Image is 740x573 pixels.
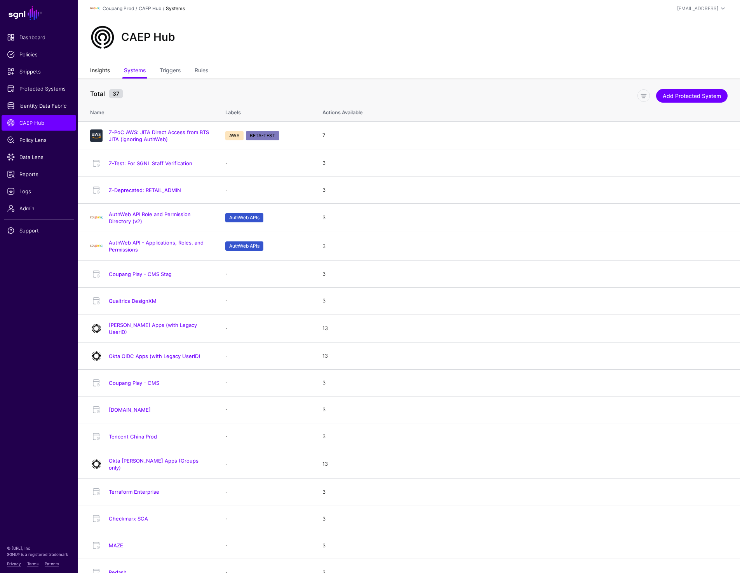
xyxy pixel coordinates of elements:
span: AWS [225,131,244,140]
span: Policies [7,51,71,58]
span: Dashboard [7,33,71,41]
td: 3 [315,479,740,505]
a: Policies [2,47,76,62]
span: Admin [7,204,71,212]
td: 13 [315,314,740,342]
a: Tencent China Prod [109,433,157,440]
td: - [218,260,315,287]
img: svg+xml;base64,PHN2ZyB3aWR0aD0iNjQiIGhlaWdodD0iNjQiIHZpZXdCb3g9IjAgMCA2NCA2NCIgZmlsbD0ibm9uZSIgeG... [90,129,103,142]
a: [DOMAIN_NAME] [109,407,151,413]
img: svg+xml;base64,PD94bWwgdmVyc2lvbj0iMS4wIiBlbmNvZGluZz0iVVRGLTgiIHN0YW5kYWxvbmU9Im5vIj8+CjwhLS0gQ3... [90,211,103,224]
span: AuthWeb APIs [225,213,263,222]
td: 3 [315,505,740,532]
span: Logs [7,187,71,195]
img: svg+xml;base64,PHN2ZyB3aWR0aD0iNjQiIGhlaWdodD0iNjQiIHZpZXdCb3g9IjAgMCA2NCA2NCIgZmlsbD0ibm9uZSIgeG... [90,350,103,362]
span: Data Lens [7,153,71,161]
a: Checkmarx SCA [109,515,148,522]
td: - [218,505,315,532]
td: - [218,150,315,176]
td: - [218,176,315,203]
a: Okta OIDC Apps (with Legacy UserID) [109,353,200,359]
a: AuthWeb API - Applications, Roles, and Permissions [109,239,204,253]
td: 3 [315,203,740,232]
a: Dashboard [2,30,76,45]
td: - [218,423,315,450]
td: 13 [315,450,740,479]
a: Patents [45,561,59,566]
td: 13 [315,343,740,370]
td: - [218,450,315,479]
a: [PERSON_NAME] Apps (with Legacy UserID) [109,322,197,335]
img: svg+xml;base64,PHN2ZyB3aWR0aD0iNjQiIGhlaWdodD0iNjQiIHZpZXdCb3g9IjAgMCA2NCA2NCIgZmlsbD0ibm9uZSIgeG... [90,458,103,470]
p: © [URL], Inc [7,545,71,551]
th: Labels [218,101,315,121]
td: - [218,370,315,397]
a: Qualtrics DesignXM [109,298,157,304]
a: CAEP Hub [2,115,76,131]
a: Z-Test: For SGNL Staff Verification [109,160,192,166]
td: 7 [315,121,740,150]
td: - [218,479,315,505]
a: CAEP Hub [139,5,161,11]
a: Terms [27,561,38,566]
td: - [218,532,315,559]
a: Add Protected System [656,89,728,103]
a: Reports [2,166,76,182]
td: 3 [315,370,740,397]
td: 3 [315,532,740,559]
a: SGNL [5,5,73,22]
img: svg+xml;base64,PHN2ZyB3aWR0aD0iNjQiIGhlaWdodD0iNjQiIHZpZXdCb3g9IjAgMCA2NCA2NCIgZmlsbD0ibm9uZSIgeG... [90,322,103,335]
th: Actions Available [315,101,740,121]
span: BETA-TEST [246,131,279,140]
a: Z-Deprecated: RETAIL_ADMIN [109,187,181,193]
span: AuthWeb APIs [225,241,263,251]
td: 3 [315,423,740,450]
small: 37 [109,89,123,98]
td: 3 [315,397,740,423]
a: Terraform Enterprise [109,489,159,495]
a: Policy Lens [2,132,76,148]
div: / [161,5,166,12]
span: Snippets [7,68,71,75]
a: Protected Systems [2,81,76,96]
th: Name [78,101,218,121]
a: Admin [2,201,76,216]
span: Reports [7,170,71,178]
a: Snippets [2,64,76,79]
a: Insights [90,64,110,79]
img: svg+xml;base64,PD94bWwgdmVyc2lvbj0iMS4wIiBlbmNvZGluZz0iVVRGLTgiIHN0YW5kYWxvbmU9Im5vIj8+CjwhLS0gQ3... [90,240,103,252]
img: svg+xml;base64,PHN2ZyBpZD0iTG9nbyIgeG1sbnM9Imh0dHA6Ly93d3cudzMub3JnLzIwMDAvc3ZnIiB3aWR0aD0iMTIxLj... [90,4,99,13]
td: - [218,397,315,423]
td: - [218,314,315,342]
td: 3 [315,287,740,314]
td: 3 [315,176,740,203]
a: Rules [195,64,208,79]
a: Data Lens [2,149,76,165]
strong: Systems [166,5,185,11]
div: / [134,5,139,12]
p: SGNL® is a registered trademark [7,551,71,557]
strong: Total [90,90,105,98]
td: 3 [315,232,740,260]
span: Protected Systems [7,85,71,93]
a: Coupang Prod [103,5,134,11]
a: AuthWeb API Role and Permission Directory (v2) [109,211,191,224]
span: Identity Data Fabric [7,102,71,110]
td: 3 [315,150,740,176]
a: Coupang Play - CMS [109,380,159,386]
a: Okta [PERSON_NAME] Apps (Groups only) [109,458,198,471]
a: Logs [2,183,76,199]
a: Identity Data Fabric [2,98,76,114]
a: Systems [124,64,146,79]
div: [EMAIL_ADDRESS] [677,5,718,12]
span: Support [7,227,71,234]
span: Policy Lens [7,136,71,144]
a: Coupang Play - CMS Stag [109,271,172,277]
a: Z-PoC AWS: JITA Direct Access from BTS JITA (ignoring AuthWeb) [109,129,209,142]
a: MAZE [109,542,123,549]
td: - [218,343,315,370]
a: Triggers [160,64,181,79]
td: 3 [315,260,740,287]
td: - [218,287,315,314]
a: Privacy [7,561,21,566]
